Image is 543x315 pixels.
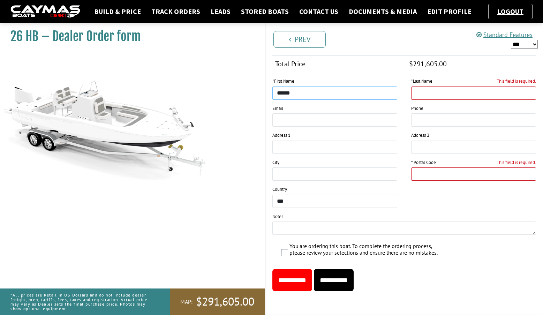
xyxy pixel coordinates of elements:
label: Address 2 [411,132,429,139]
label: Phone [411,105,423,112]
h1: 26 HB – Dealer Order form [10,29,247,44]
label: Last Name [411,78,432,85]
label: First Name [272,78,294,85]
label: Notes [272,213,283,220]
p: *All prices are Retail in US Dollars and do not include dealer freight, prep, tariffs, fees, taxe... [10,289,154,315]
a: Standard Features [476,31,533,39]
a: Leads [207,7,234,16]
span: MAP: [180,298,193,306]
a: Logout [494,7,527,16]
label: Address 1 [272,132,291,139]
label: * Postal Code [411,159,436,166]
span: $291,605.00 [409,59,447,68]
a: Stored Boats [237,7,292,16]
img: caymas-dealer-connect-2ed40d3bc7270c1d8d7ffb4b79bf05adc795679939227970def78ec6f6c03838.gif [10,5,80,18]
label: Country [272,186,287,193]
label: This field is required. [497,78,536,85]
span: $291,605.00 [196,294,254,309]
a: Prev [273,31,326,48]
label: City [272,159,279,166]
td: Total Price [272,56,406,72]
label: Email [272,105,283,112]
a: Edit Profile [424,7,475,16]
a: MAP:$291,605.00 [170,288,265,315]
a: Contact Us [296,7,342,16]
a: Build & Price [91,7,144,16]
label: This field is required. [497,159,536,166]
label: You are ordering this boat. To complete the ordering process, please review your selections and e... [289,243,443,258]
a: Documents & Media [345,7,420,16]
a: Track Orders [148,7,204,16]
